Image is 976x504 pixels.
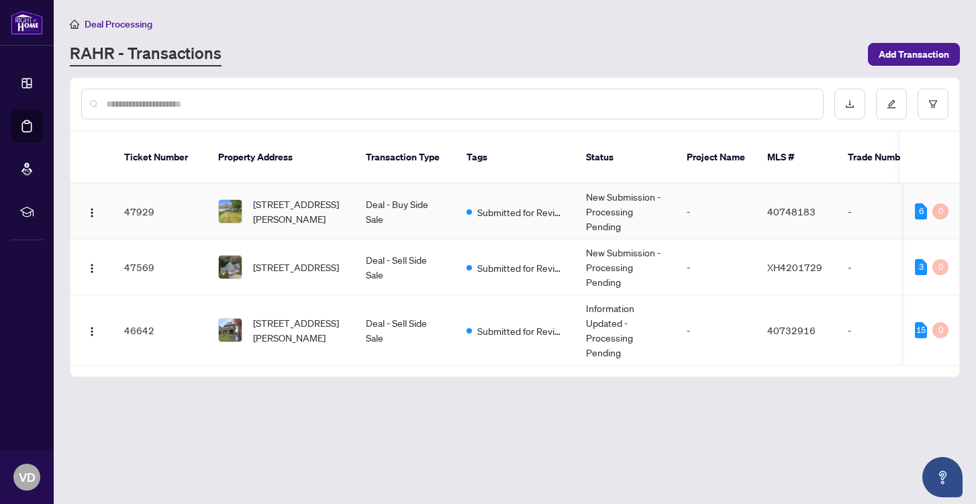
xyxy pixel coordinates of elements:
[676,132,757,184] th: Project Name
[81,201,103,222] button: Logo
[355,295,456,366] td: Deal - Sell Side Sale
[887,99,896,109] span: edit
[253,315,344,345] span: [STREET_ADDRESS][PERSON_NAME]
[70,19,79,29] span: home
[477,323,565,338] span: Submitted for Review
[113,240,207,295] td: 47569
[81,256,103,278] button: Logo
[918,89,948,119] button: filter
[928,99,938,109] span: filter
[11,10,43,35] img: logo
[219,256,242,279] img: thumbnail-img
[87,326,97,337] img: Logo
[113,184,207,240] td: 47929
[845,99,855,109] span: download
[837,240,931,295] td: -
[19,468,36,487] span: VD
[876,89,907,119] button: edit
[767,205,816,217] span: 40748183
[767,261,822,273] span: XH4201729
[676,295,757,366] td: -
[837,295,931,366] td: -
[932,322,948,338] div: 0
[932,203,948,219] div: 0
[87,207,97,218] img: Logo
[81,319,103,341] button: Logo
[87,263,97,274] img: Logo
[355,184,456,240] td: Deal - Buy Side Sale
[834,89,865,119] button: download
[456,132,575,184] th: Tags
[253,260,339,274] span: [STREET_ADDRESS]
[879,44,949,65] span: Add Transaction
[676,184,757,240] td: -
[355,240,456,295] td: Deal - Sell Side Sale
[837,184,931,240] td: -
[932,259,948,275] div: 0
[575,132,676,184] th: Status
[915,203,927,219] div: 6
[575,295,676,366] td: Information Updated - Processing Pending
[922,457,963,497] button: Open asap
[253,197,344,226] span: [STREET_ADDRESS][PERSON_NAME]
[757,132,837,184] th: MLS #
[868,43,960,66] button: Add Transaction
[837,132,931,184] th: Trade Number
[85,18,152,30] span: Deal Processing
[113,295,207,366] td: 46642
[113,132,207,184] th: Ticket Number
[575,184,676,240] td: New Submission - Processing Pending
[207,132,355,184] th: Property Address
[676,240,757,295] td: -
[477,205,565,219] span: Submitted for Review
[70,42,222,66] a: RAHR - Transactions
[575,240,676,295] td: New Submission - Processing Pending
[915,259,927,275] div: 3
[767,324,816,336] span: 40732916
[219,200,242,223] img: thumbnail-img
[219,319,242,342] img: thumbnail-img
[477,260,565,275] span: Submitted for Review
[355,132,456,184] th: Transaction Type
[915,322,927,338] div: 15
